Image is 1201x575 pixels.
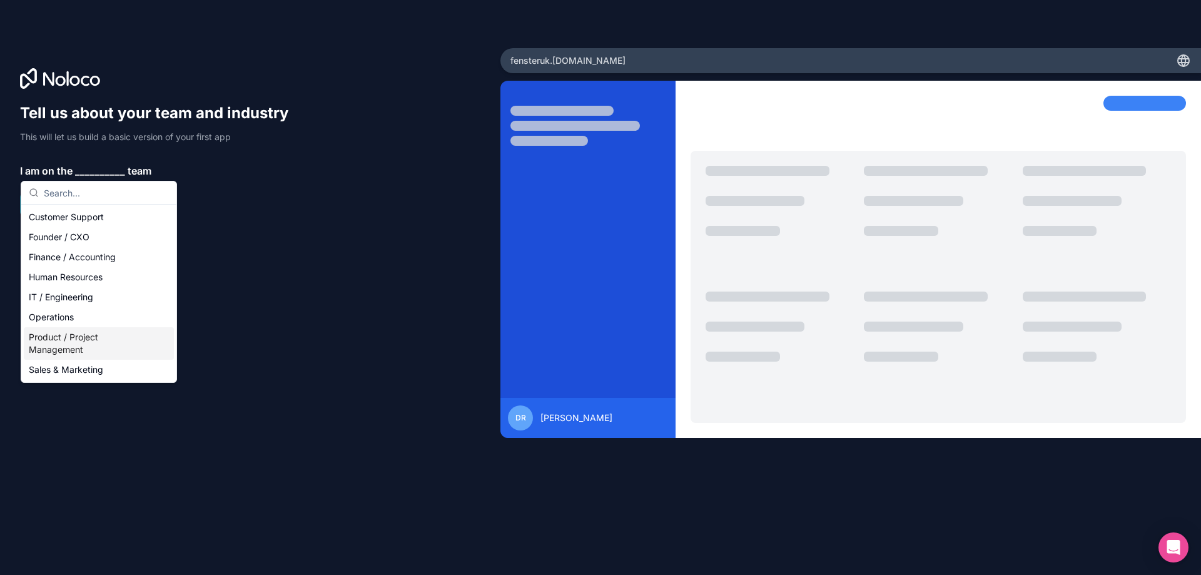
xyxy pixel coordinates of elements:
div: Operations [24,307,174,327]
span: fensteruk .[DOMAIN_NAME] [510,54,626,67]
div: Open Intercom Messenger [1158,532,1188,562]
div: Finance / Accounting [24,247,174,267]
span: [PERSON_NAME] [540,412,612,424]
h1: Tell us about your team and industry [20,103,300,123]
span: I am on the [20,163,73,178]
span: __________ [75,163,125,178]
span: DR [515,413,526,423]
div: Product / Project Management [24,327,174,360]
div: IT / Engineering [24,287,174,307]
div: Sales & Marketing [24,360,174,380]
input: Search... [44,181,169,204]
div: Founder / CXO [24,227,174,247]
div: Human Resources [24,267,174,287]
div: Suggestions [21,205,176,382]
div: Customer Support [24,207,174,227]
p: This will let us build a basic version of your first app [20,131,300,143]
span: team [128,163,151,178]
